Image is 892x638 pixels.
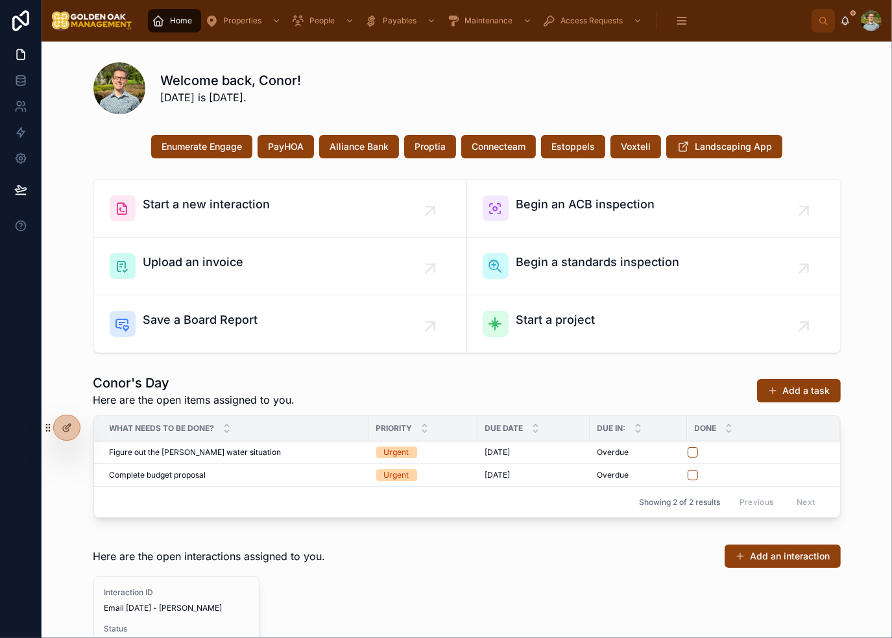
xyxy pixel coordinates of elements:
[639,497,720,508] span: Showing 2 of 2 results
[151,135,252,158] button: Enumerate Engage
[309,16,335,26] span: People
[94,295,467,352] a: Save a Board Report
[148,9,201,32] a: Home
[104,587,248,598] span: Interaction ID
[597,470,629,480] span: Overdue
[516,195,655,214] span: Begin an ACB inspection
[551,140,595,153] span: Estoppels
[541,135,605,158] button: Estoppels
[162,140,242,153] span: Enumerate Engage
[110,423,215,434] span: What needs to be done?
[725,545,841,568] button: Add an interaction
[110,470,361,480] a: Complete budget proposal
[442,9,538,32] a: Maintenance
[461,135,536,158] button: Connecteam
[143,195,271,214] span: Start a new interaction
[110,470,206,480] span: Complete budget proposal
[376,447,470,458] a: Urgent
[757,379,841,402] button: Add a task
[376,469,470,481] a: Urgent
[621,140,651,153] span: Voxtell
[93,548,326,564] span: Here are the open interactions assigned to you.
[161,90,302,105] span: [DATE] is [DATE].
[597,423,626,434] span: Due in:
[695,423,717,434] span: Done
[485,470,582,480] a: [DATE]
[485,470,511,480] span: [DATE]
[485,447,511,458] span: [DATE]
[597,447,629,458] span: Overdue
[384,447,409,458] div: Urgent
[223,16,261,26] span: Properties
[361,9,442,32] a: Payables
[110,447,282,458] span: Figure out the [PERSON_NAME] water situation
[94,180,467,238] a: Start a new interaction
[268,140,304,153] span: PayHOA
[201,9,287,32] a: Properties
[485,447,582,458] a: [DATE]
[415,140,446,153] span: Proptia
[597,470,679,480] a: Overdue
[143,253,244,271] span: Upload an invoice
[104,603,248,613] span: Email [DATE] - [PERSON_NAME]
[516,311,596,329] span: Start a project
[695,140,772,153] span: Landscaping App
[93,392,295,408] span: Here are the open items assigned to you.
[161,71,302,90] h1: Welcome back, Conor!
[143,311,258,329] span: Save a Board Report
[94,238,467,295] a: Upload an invoice
[104,624,248,634] span: Status
[472,140,525,153] span: Connecteam
[467,238,840,295] a: Begin a standards inspection
[110,447,361,458] a: Figure out the [PERSON_NAME] water situation
[143,6,812,35] div: scrollable content
[376,423,413,434] span: Priority
[287,9,361,32] a: People
[464,16,512,26] span: Maintenance
[93,374,295,392] h1: Conor's Day
[516,253,680,271] span: Begin a standards inspection
[384,469,409,481] div: Urgent
[467,180,840,238] a: Begin an ACB inspection
[485,423,524,434] span: Due date
[610,135,661,158] button: Voxtell
[561,16,623,26] span: Access Requests
[319,135,399,158] button: Alliance Bank
[258,135,314,158] button: PayHOA
[666,135,782,158] button: Landscaping App
[404,135,456,158] button: Proptia
[52,10,132,31] img: App logo
[383,16,416,26] span: Payables
[330,140,389,153] span: Alliance Bank
[538,9,649,32] a: Access Requests
[170,16,192,26] span: Home
[597,447,679,458] a: Overdue
[467,295,840,352] a: Start a project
